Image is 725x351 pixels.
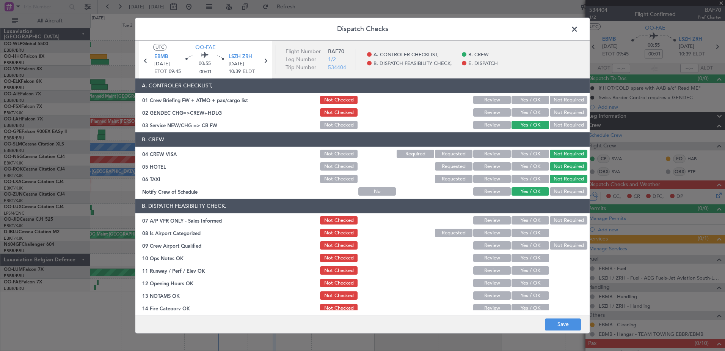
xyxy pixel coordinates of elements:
[550,175,587,183] button: Not Required
[550,150,587,158] button: Not Required
[550,96,587,104] button: Not Required
[550,217,587,225] button: Not Required
[135,18,590,41] header: Dispatch Checks
[550,109,587,117] button: Not Required
[550,121,587,130] button: Not Required
[550,242,587,250] button: Not Required
[550,163,587,171] button: Not Required
[550,188,587,196] button: Not Required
